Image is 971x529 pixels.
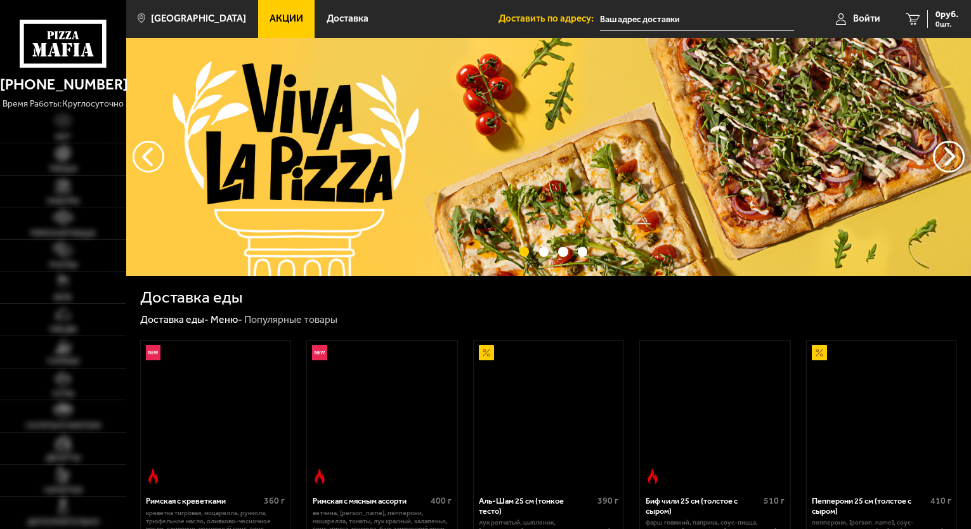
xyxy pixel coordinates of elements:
[312,345,327,360] img: Новинка
[49,165,77,173] span: Пицца
[807,341,957,489] a: АкционныйПепперони 25 см (толстое с сыром)
[140,313,209,325] a: Доставка еды-
[646,496,760,516] div: Биф чили 25 см (толстое с сыром)
[46,454,81,462] span: Десерты
[853,14,880,23] span: Войти
[812,345,827,360] img: Акционный
[140,289,242,306] h1: Доставка еды
[47,358,80,366] span: Горячее
[27,518,100,526] span: Дополнительно
[578,247,587,256] button: точки переключения
[645,469,660,484] img: Острое блюдо
[49,261,77,270] span: Роллы
[30,230,96,238] span: Римская пицца
[270,14,303,23] span: Акции
[141,341,291,489] a: НовинкаОстрое блюдоРимская с креветками
[597,495,618,506] span: 390 г
[600,8,794,31] input: Ваш адрес доставки
[146,496,261,506] div: Римская с креветками
[935,10,958,19] span: 0 руб.
[640,341,790,489] a: Острое блюдоБиф чили 25 см (толстое с сыром)
[431,495,452,506] span: 400 г
[146,469,161,484] img: Острое блюдо
[151,14,246,23] span: [GEOGRAPHIC_DATA]
[26,422,101,430] span: Салаты и закуски
[930,495,951,506] span: 410 г
[312,469,327,484] img: Острое блюдо
[933,141,965,173] button: предыдущий
[47,197,79,206] span: Наборы
[812,496,927,516] div: Пепперони 25 см (толстое с сыром)
[327,14,368,23] span: Доставка
[479,496,594,516] div: Аль-Шам 25 см (тонкое тесто)
[49,325,77,334] span: Обеды
[558,247,568,256] button: точки переключения
[44,487,82,495] span: Напитки
[264,495,285,506] span: 360 г
[211,313,242,325] a: Меню-
[499,14,600,23] span: Доставить по адресу:
[474,341,624,489] a: АкционныйАль-Шам 25 см (тонкое тесто)
[133,141,164,173] button: следующий
[146,345,161,360] img: Новинка
[52,390,74,398] span: Супы
[539,247,549,256] button: точки переключения
[519,247,529,256] button: точки переключения
[313,496,427,506] div: Римская с мясным ассорти
[307,341,457,489] a: НовинкаОстрое блюдоРимская с мясным ассорти
[935,20,958,28] span: 0 шт.
[764,495,785,506] span: 510 г
[54,294,72,302] span: WOK
[479,345,494,360] img: Акционный
[244,313,337,327] div: Популярные товары
[55,133,71,141] span: Хит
